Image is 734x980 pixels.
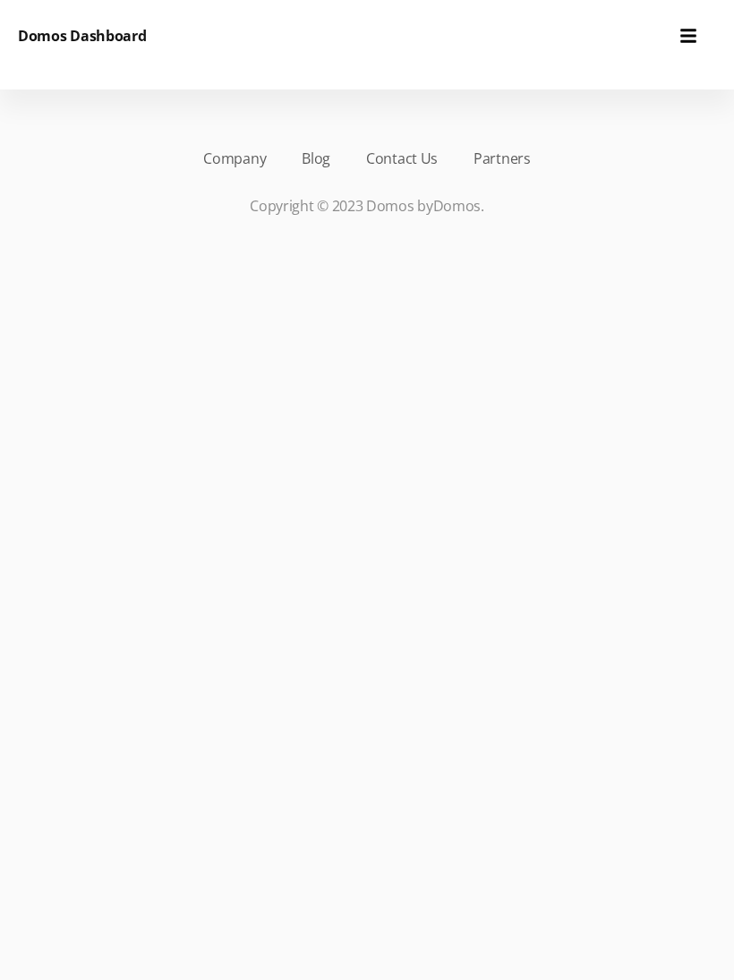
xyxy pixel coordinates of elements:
[302,148,330,169] a: Blog
[433,196,482,216] a: Domos
[45,195,689,217] p: Copyright © 2023 Domos by .
[203,148,266,169] a: Company
[474,148,531,169] a: Partners
[366,148,438,169] a: Contact Us
[18,25,147,47] h6: Domos Dashboard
